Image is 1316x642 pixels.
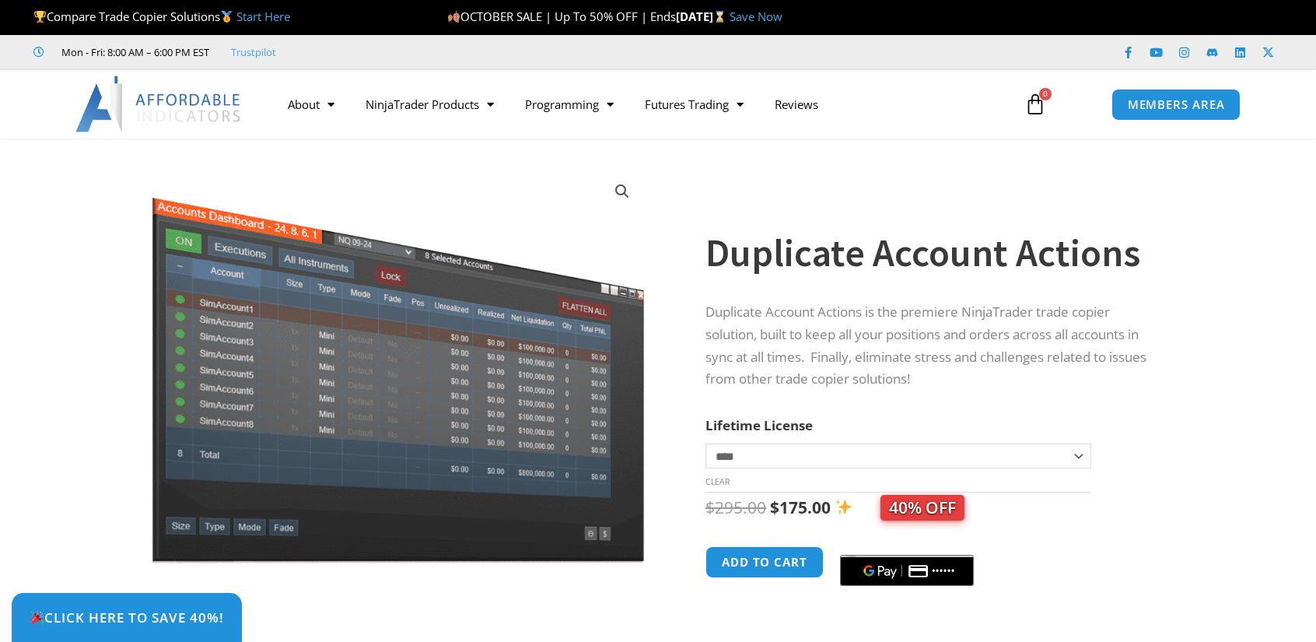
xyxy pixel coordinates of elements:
img: 🎉 [30,611,44,624]
span: MEMBERS AREA [1128,99,1225,111]
bdi: 175.00 [770,496,831,518]
img: 🏆 [34,11,46,23]
bdi: 295.00 [705,496,766,518]
button: Buy with GPay [840,555,974,586]
img: ⌛ [714,11,726,23]
p: Duplicate Account Actions is the premiere NinjaTrader trade copier solution, built to keep all yo... [705,301,1160,391]
img: 🥇 [221,11,233,23]
a: About [272,86,350,122]
a: 🎉Click Here to save 40%! [12,593,242,642]
span: Compare Trade Copier Solutions [33,9,290,24]
img: ✨ [835,499,852,515]
img: 🍂 [448,11,460,23]
span: 0 [1039,88,1052,100]
h1: Duplicate Account Actions [705,226,1160,280]
a: MEMBERS AREA [1111,89,1241,121]
a: Start Here [236,9,290,24]
span: 40% OFF [880,495,964,521]
a: Clear options [705,476,730,487]
a: Futures Trading [629,86,759,122]
strong: [DATE] [676,9,730,24]
button: Add to cart [705,546,824,578]
img: LogoAI | Affordable Indicators – NinjaTrader [75,76,243,132]
label: Lifetime License [705,416,813,434]
a: Save Now [730,9,782,24]
a: Trustpilot [231,43,276,61]
nav: Menu [272,86,1006,122]
a: NinjaTrader Products [350,86,509,122]
span: $ [705,496,715,518]
span: $ [770,496,779,518]
span: OCTOBER SALE | Up To 50% OFF | Ends [447,9,676,24]
span: Click Here to save 40%! [30,611,224,624]
span: Mon - Fri: 8:00 AM – 6:00 PM EST [58,43,209,61]
text: •••••• [932,566,955,577]
a: Programming [509,86,629,122]
img: Screenshot 2024-08-26 15414455555 [148,166,648,563]
a: 0 [1001,82,1069,127]
a: Reviews [759,86,834,122]
iframe: Secure payment input frame [837,544,977,546]
a: View full-screen image gallery [608,177,636,205]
